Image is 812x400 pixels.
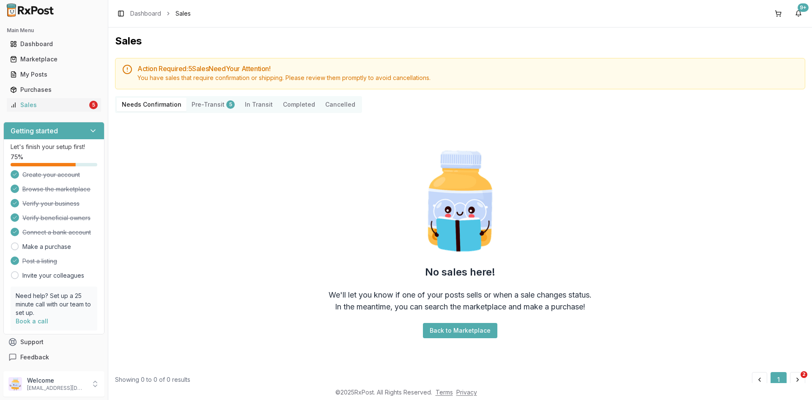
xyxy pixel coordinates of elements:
[22,185,91,193] span: Browse the marketplace
[130,9,161,18] a: Dashboard
[240,98,278,111] button: In Transit
[22,228,91,237] span: Connect a bank account
[10,55,98,63] div: Marketplace
[436,389,453,396] a: Terms
[10,101,88,109] div: Sales
[22,271,84,280] a: Invite your colleagues
[425,265,495,279] h2: No sales here!
[27,385,86,392] p: [EMAIL_ADDRESS][DOMAIN_NAME]
[22,243,71,251] a: Make a purchase
[89,101,98,109] div: 5
[278,98,320,111] button: Completed
[7,67,101,82] a: My Posts
[3,3,58,17] img: RxPost Logo
[3,52,104,66] button: Marketplace
[798,3,809,12] div: 9+
[3,83,104,97] button: Purchases
[22,199,80,208] span: Verify your business
[3,334,104,350] button: Support
[10,40,98,48] div: Dashboard
[423,323,497,338] button: Back to Marketplace
[117,98,187,111] button: Needs Confirmation
[335,301,585,313] div: In the meantime, you can search the marketplace and make a purchase!
[10,86,98,94] div: Purchases
[7,52,101,67] a: Marketplace
[22,171,80,179] span: Create your account
[771,372,787,387] button: 1
[320,98,360,111] button: Cancelled
[3,37,104,51] button: Dashboard
[3,68,104,81] button: My Posts
[137,74,798,82] div: You have sales that require confirmation or shipping. Please review them promptly to avoid cancel...
[22,257,57,265] span: Post a listing
[7,27,101,34] h2: Main Menu
[20,353,49,361] span: Feedback
[16,317,48,325] a: Book a call
[137,65,798,72] h5: Action Required: 5 Sale s Need Your Attention!
[176,9,191,18] span: Sales
[226,100,235,109] div: 5
[11,143,97,151] p: Let's finish your setup first!
[10,70,98,79] div: My Posts
[16,292,92,317] p: Need help? Set up a 25 minute call with our team to set up.
[7,36,101,52] a: Dashboard
[329,289,592,301] div: We'll let you know if one of your posts sells or when a sale changes status.
[7,97,101,113] a: Sales5
[187,98,240,111] button: Pre-Transit
[3,98,104,112] button: Sales5
[130,9,191,18] nav: breadcrumb
[801,371,807,378] span: 2
[3,350,104,365] button: Feedback
[22,214,91,222] span: Verify beneficial owners
[115,34,805,48] h1: Sales
[456,389,477,396] a: Privacy
[115,375,190,384] div: Showing 0 to 0 of 0 results
[783,371,804,392] iframe: Intercom live chat
[27,376,86,385] p: Welcome
[11,126,58,136] h3: Getting started
[8,377,22,391] img: User avatar
[11,153,23,161] span: 75 %
[406,147,514,255] img: Smart Pill Bottle
[792,7,805,20] button: 9+
[7,82,101,97] a: Purchases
